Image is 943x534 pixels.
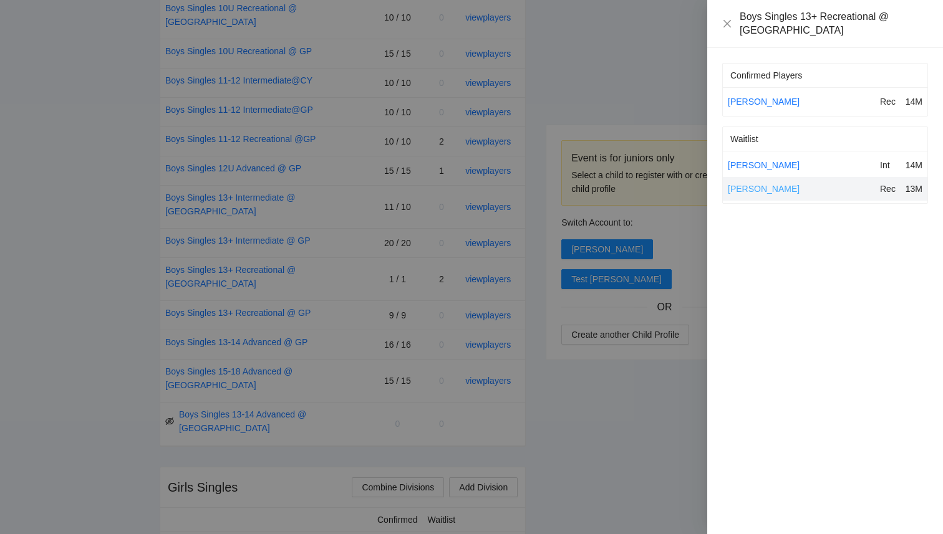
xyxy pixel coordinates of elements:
[904,182,922,196] div: 13M
[730,64,920,87] div: Confirmed Players
[880,158,899,172] div: Int
[728,97,800,107] a: [PERSON_NAME]
[728,184,800,194] a: [PERSON_NAME]
[722,19,732,29] span: close
[730,127,920,151] div: Waitlist
[880,182,899,196] div: Rec
[904,95,922,108] div: 14M
[722,19,732,29] button: Close
[728,160,800,170] a: [PERSON_NAME]
[904,158,922,172] div: 14M
[880,95,899,108] div: Rec
[740,10,928,37] div: Boys Singles 13+ Recreational @ [GEOGRAPHIC_DATA]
